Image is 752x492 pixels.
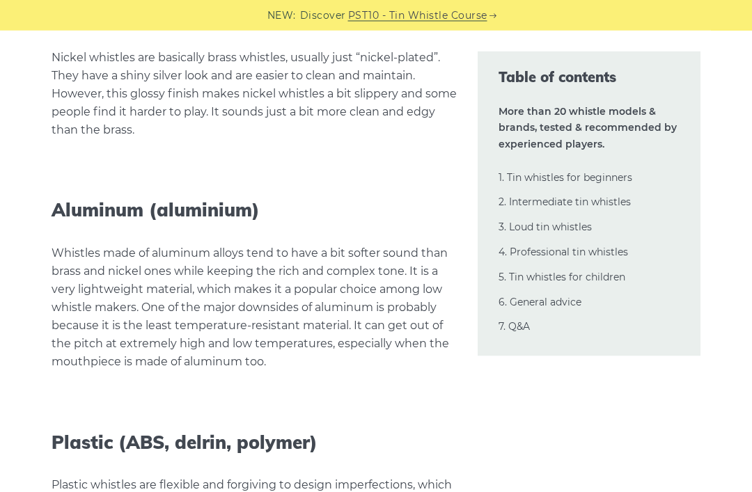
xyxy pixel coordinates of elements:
a: 3. Loud tin whistles [499,221,592,233]
strong: More than 20 whistle models & brands, tested & recommended by experienced players. [499,105,677,151]
h4: Plastic (ABS, delrin, polymer) [52,432,457,454]
p: Whistles made of aluminum alloys tend to have a bit softer sound than brass and nickel ones while... [52,245,457,372]
span: Table of contents [499,68,680,87]
p: Nickel whistles are basically brass whistles, usually just “nickel-plated”. They have a shiny sil... [52,49,457,140]
span: NEW: [267,8,296,24]
a: PST10 - Tin Whistle Course [348,8,487,24]
span: Discover [300,8,346,24]
a: 4. Professional tin whistles [499,246,628,258]
a: 5. Tin whistles for children [499,271,625,283]
a: 1. Tin whistles for beginners [499,171,632,184]
a: 2. Intermediate tin whistles [499,196,631,208]
h4: Aluminum (aluminium) [52,200,457,221]
a: 7. Q&A [499,320,530,333]
a: 6. General advice [499,296,581,308]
